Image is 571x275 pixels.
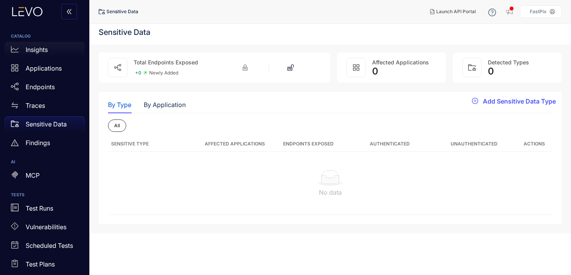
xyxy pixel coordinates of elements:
[108,119,126,132] button: All
[483,98,556,105] span: Add Sensitive Data Type
[5,256,85,275] a: Test Plans
[268,137,348,152] th: Endpoints Exposed
[26,102,45,109] p: Traces
[5,98,85,116] a: Traces
[26,261,55,268] p: Test Plans
[5,238,85,256] a: Scheduled Tests
[26,205,53,212] p: Test Runs
[11,160,78,164] h6: AI
[26,172,40,179] p: MCP
[5,116,85,135] a: Sensitive Data
[26,223,66,230] p: Vulnerabilities
[5,168,85,187] a: MCP
[26,83,55,90] p: Endpoints
[372,66,378,77] span: 0
[11,139,19,147] span: warning
[114,123,120,128] span: All
[106,9,138,14] span: Sensitive Data
[26,65,62,72] p: Applications
[488,66,494,77] span: 0
[201,137,268,152] th: Affected Applications
[66,9,72,16] span: double-left
[5,135,85,154] a: Findings
[466,95,562,107] button: plus-circleAdd Sensitive Data Type
[11,193,78,197] h6: TESTS
[5,61,85,79] a: Applications
[11,102,19,109] span: swap
[26,121,67,128] p: Sensitive Data
[108,137,201,152] th: Sensitive Type
[26,46,48,53] p: Insights
[114,189,546,196] div: No data
[11,34,78,39] h6: CATALOG
[5,219,85,238] a: Vulnerabilities
[517,137,552,152] th: Actions
[530,9,547,14] p: FastPix
[472,98,478,105] span: plus-circle
[99,28,150,37] h4: Sensitive Data
[348,137,432,152] th: Authenticated
[108,101,131,108] div: By Type
[149,70,178,76] span: Newly Added
[134,59,198,66] span: Total Endpoints Exposed
[5,201,85,219] a: Test Runs
[26,242,73,249] p: Scheduled Tests
[432,137,517,152] th: Unauthenticated
[372,59,429,66] span: Affected Applications
[488,59,529,66] span: Detected Types
[135,70,141,76] span: + 0
[424,5,482,18] button: Launch API Portal
[61,4,77,19] button: double-left
[144,101,186,108] div: By Application
[26,139,50,146] p: Findings
[5,79,85,98] a: Endpoints
[5,42,85,61] a: Insights
[436,9,476,14] span: Launch API Portal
